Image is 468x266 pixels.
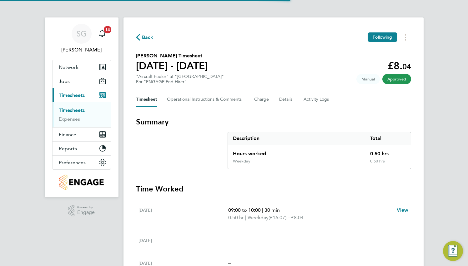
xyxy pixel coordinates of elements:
[52,175,111,190] a: Go to home page
[365,159,410,169] div: 0.50 hrs
[136,117,411,127] h3: Summary
[59,116,80,122] a: Expenses
[59,146,77,152] span: Reports
[53,102,111,127] div: Timesheets
[136,184,411,194] h3: Time Worked
[59,107,85,113] a: Timesheets
[104,26,111,33] span: 14
[136,60,208,72] h1: [DATE] - [DATE]
[52,24,111,54] a: SG[PERSON_NAME]
[77,210,95,215] span: Engage
[397,206,409,214] a: View
[59,64,78,70] span: Network
[142,34,153,41] span: Back
[59,175,104,190] img: engagetech2-logo-retina.png
[368,32,397,42] button: Following
[52,46,111,54] span: Sophia Goodwin
[136,52,208,60] h2: [PERSON_NAME] Timesheet
[77,30,87,38] span: SG
[59,92,85,98] span: Timesheets
[279,92,294,107] button: Details
[228,215,244,220] span: 0.50 hr
[373,34,392,40] span: Following
[228,145,365,159] div: Hours worked
[53,156,111,169] button: Preferences
[397,207,409,213] span: View
[254,92,269,107] button: Charge
[59,132,76,138] span: Finance
[167,92,244,107] button: Operational Instructions & Comments
[138,237,229,244] div: [DATE]
[136,74,224,85] div: "Aircraft Fueler" at "[GEOGRAPHIC_DATA]"
[96,24,108,44] a: 14
[365,132,410,145] div: Total
[228,132,365,145] div: Description
[264,207,280,213] span: 30 min
[443,241,463,261] button: Engage Resource Center
[382,74,411,84] span: This timesheet has been approved.
[138,206,229,221] div: [DATE]
[228,237,231,243] span: –
[233,159,250,164] div: Weekday
[262,207,263,213] span: |
[136,33,153,41] button: Back
[248,214,269,221] span: Weekday
[388,60,411,72] app-decimal: £8.
[53,142,111,155] button: Reports
[356,74,380,84] span: This timesheet was manually created.
[269,215,291,220] span: (£16.07) =
[304,92,330,107] button: Activity Logs
[59,160,86,166] span: Preferences
[53,128,111,141] button: Finance
[68,205,95,217] a: Powered byEngage
[136,92,157,107] button: Timesheet
[291,215,304,220] span: £8.04
[77,205,95,210] span: Powered by
[228,260,231,266] span: –
[45,17,118,197] nav: Main navigation
[228,207,261,213] span: 09:00 to 10:00
[53,60,111,74] button: Network
[400,32,411,42] button: Timesheets Menu
[402,62,411,71] span: 04
[59,78,70,84] span: Jobs
[136,79,224,85] div: For "ENGAGE End Hirer"
[228,132,411,169] div: Summary
[53,74,111,88] button: Jobs
[245,215,246,220] span: |
[365,145,410,159] div: 0.50 hrs
[53,88,111,102] button: Timesheets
